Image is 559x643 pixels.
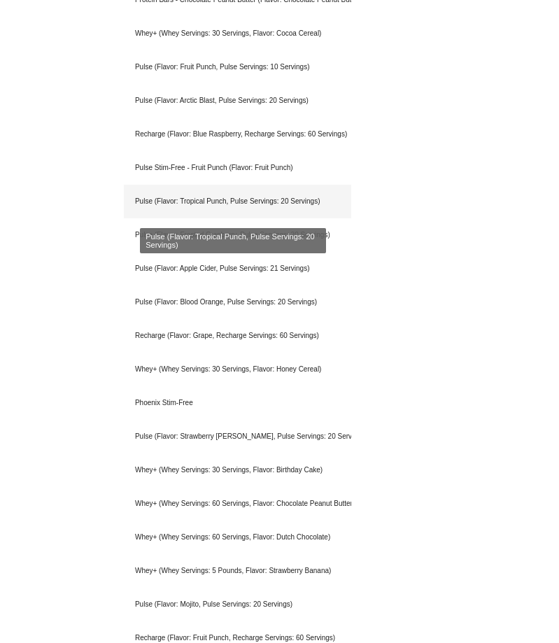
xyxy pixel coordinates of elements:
[124,185,351,218] div: Pulse (Flavor: Tropical Punch, Pulse Servings: 20 Servings)
[124,252,351,285] div: Pulse (Flavor: Apple Cider, Pulse Servings: 21 Servings)
[124,151,351,185] div: Pulse Stim-Free - Fruit Punch (Flavor: Fruit Punch)
[124,319,351,353] div: Recharge (Flavor: Grape, Recharge Servings: 60 Servings)
[124,353,351,386] div: Whey+ (Whey Servings: 30 Servings, Flavor: Honey Cereal)
[124,487,351,521] div: Whey+ (Whey Servings: 60 Servings, Flavor: Chocolate Peanut Butter)
[124,84,351,118] div: Pulse (Flavor: Arctic Blast, Pulse Servings: 20 Servings)
[124,218,351,252] div: Pulse (Flavor: Frosted Cranberry, Pulse Servings: 20 Servings)
[124,420,351,453] div: Pulse (Flavor: Strawberry [PERSON_NAME], Pulse Servings: 20 Servings)
[124,386,351,420] div: Phoenix Stim-Free
[124,453,351,487] div: Whey+ (Whey Servings: 30 Servings, Flavor: Birthday Cake)
[124,588,351,621] div: Pulse (Flavor: Mojito, Pulse Servings: 20 Servings)
[124,285,351,319] div: Pulse (Flavor: Blood Orange, Pulse Servings: 20 Servings)
[124,521,351,554] div: Whey+ (Whey Servings: 60 Servings, Flavor: Dutch Chocolate)
[124,554,351,588] div: Whey+ (Whey Servings: 5 Pounds, Flavor: Strawberry Banana)
[124,17,351,50] div: Whey+ (Whey Servings: 30 Servings, Flavor: Cocoa Cereal)
[124,118,351,151] div: Recharge (Flavor: Blue Raspberry, Recharge Servings: 60 Servings)
[124,50,351,84] div: Pulse (Flavor: Fruit Punch, Pulse Servings: 10 Servings)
